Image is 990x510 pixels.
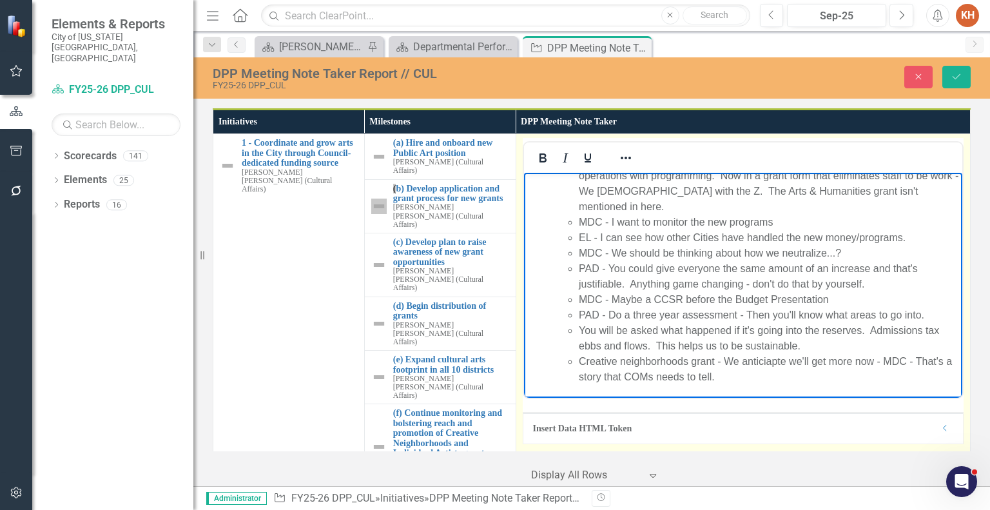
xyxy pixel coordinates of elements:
[6,15,29,37] img: ClearPoint Strategy
[106,199,127,210] div: 16
[64,149,117,164] a: Scorecards
[123,150,148,161] div: 141
[55,88,435,119] li: PAD - You could give everyone the same amount of an increase and that's justifiable. Anything gam...
[413,39,514,55] div: Departmental Performance Plans - 3 Columns
[371,316,387,331] img: Not Defined
[220,158,235,173] img: Not Defined
[64,173,107,188] a: Elements
[524,173,962,398] iframe: Rich Text Area
[393,138,509,158] a: (a) Hire and onboard new Public Art position
[242,138,358,168] a: 1 - Coordinate and grow arts in the City through Council-dedicated funding source
[393,267,509,292] small: [PERSON_NAME] [PERSON_NAME] (Cultural Affairs)
[371,199,387,214] img: Not Defined
[380,492,424,504] a: Initiatives
[113,175,134,186] div: 25
[393,321,509,346] small: [PERSON_NAME] [PERSON_NAME] (Cultural Affairs)
[554,149,576,167] button: Italic
[206,492,267,505] span: Administrator
[55,119,435,135] li: MDC - Maybe a CCSR before the Budget Presentation
[683,6,747,25] button: Search
[393,203,509,228] small: [PERSON_NAME] [PERSON_NAME] (Cultural Affairs)
[55,73,435,88] li: MDC - We should be thinking about how we neutralize...?
[213,81,632,90] div: FY25-26 DPP_CUL
[52,16,180,32] span: Elements & Reports
[371,149,387,164] img: Not Defined
[52,83,180,97] a: FY25-26 DPP_CUL
[52,32,180,63] small: City of [US_STATE][GEOGRAPHIC_DATA], [GEOGRAPHIC_DATA]
[273,491,582,506] div: » »
[64,197,100,212] a: Reports
[946,466,977,497] iframe: Intercom live chat
[55,135,435,150] li: PAD - Do a three year assessment - Then you'll know what areas to go into.
[393,184,509,204] a: (b) Develop application and grant process for new grants
[532,149,554,167] button: Bold
[55,42,435,57] li: MDC - I want to monitor the new programs
[701,10,728,20] span: Search
[258,39,364,55] a: [PERSON_NAME]'s Home
[291,492,375,504] a: FY25-26 DPP_CUL
[956,4,979,27] button: KH
[392,39,514,55] a: Departmental Performance Plans - 3 Columns
[55,150,435,181] li: You will be asked what happened if it's going into the reserves. Admissions tax ebbs and flows. T...
[393,158,509,175] small: [PERSON_NAME] (Cultural Affairs)
[393,301,509,321] a: (d) Begin distribution of grants
[533,422,934,435] div: Insert Data HTML Token
[547,40,648,56] div: DPP Meeting Note Taker Report // CUL
[371,257,387,273] img: Not Defined
[55,57,435,73] li: EL - I can see how other Cities have handled the new money/programs.
[55,181,435,212] li: Creative neighborhoods grant - We anticiapte we'll get more now - MDC - That's a story that COMs ...
[279,39,364,55] div: [PERSON_NAME]'s Home
[52,113,180,136] input: Search Below...
[371,369,387,385] img: Not Defined
[393,237,509,267] a: (c) Develop plan to raise awareness of new grant opportunities
[791,8,882,24] div: Sep-25
[242,168,358,193] small: [PERSON_NAME] [PERSON_NAME] (Cultural Affairs)
[371,439,387,455] img: Not Defined
[393,408,509,467] a: (f) Continue monitoring and bolstering reach and promotion of Creative Neighborhoods and Individu...
[393,355,509,375] a: (e) Expand cultural arts footprint in all 10 districts
[577,149,599,167] button: Underline
[213,66,632,81] div: DPP Meeting Note Taker Report // CUL
[787,4,886,27] button: Sep-25
[261,5,750,27] input: Search ClearPoint...
[615,149,637,167] button: Reveal or hide additional toolbar items
[393,375,509,400] small: [PERSON_NAME] [PERSON_NAME] (Cultural Affairs)
[429,492,604,504] div: DPP Meeting Note Taker Report // CUL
